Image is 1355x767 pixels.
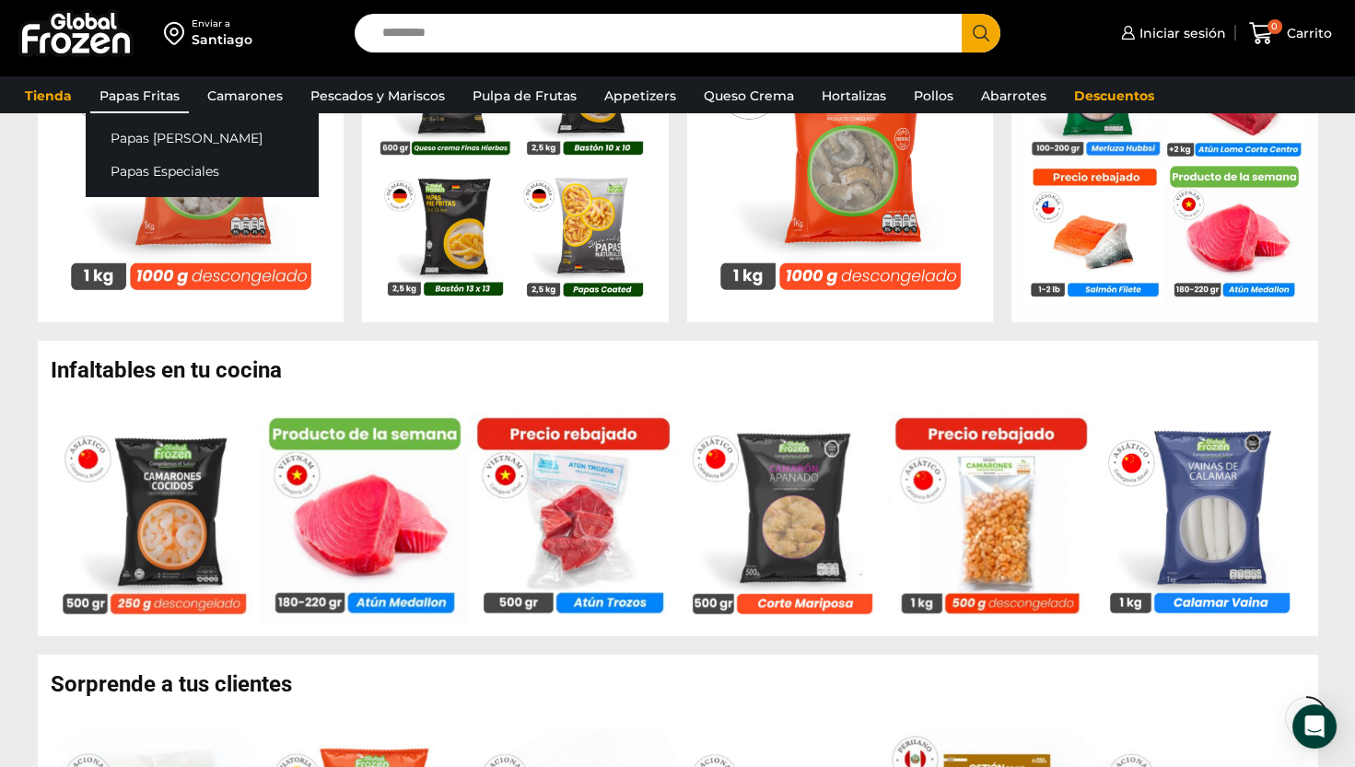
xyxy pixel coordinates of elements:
a: Descuentos [1065,78,1163,113]
a: Pescados y Mariscos [301,78,454,113]
a: Queso Crema [695,78,803,113]
a: Papas Fritas [90,78,189,113]
a: Hortalizas [812,78,895,113]
a: Abarrotes [972,78,1056,113]
h2: Sorprende a tus clientes [51,673,1318,695]
a: Iniciar sesión [1116,15,1226,52]
a: Camarones [198,78,292,113]
a: Papas [PERSON_NAME] [86,121,318,155]
button: Search button [962,14,1000,52]
h2: Infaltables en tu cocina [51,359,1318,381]
div: Open Intercom Messenger [1292,704,1337,749]
div: Santiago [192,30,252,49]
a: Pollos [905,78,963,113]
a: Papas Especiales [86,155,318,189]
a: 0 Carrito [1244,12,1337,55]
img: address-field-icon.svg [164,17,192,49]
span: Iniciar sesión [1135,24,1226,42]
span: 0 [1267,19,1282,34]
a: Appetizers [595,78,685,113]
span: Carrito [1282,24,1332,42]
a: Tienda [16,78,81,113]
a: Pulpa de Frutas [463,78,586,113]
div: Enviar a [192,17,252,30]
